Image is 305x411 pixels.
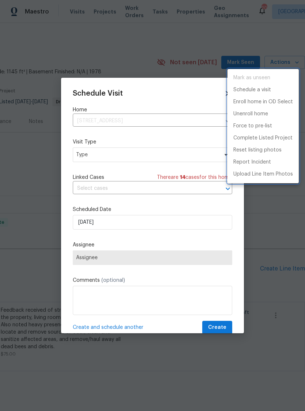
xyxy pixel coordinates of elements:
[233,158,271,166] p: Report Incident
[233,122,272,130] p: Force to pre-list
[233,86,271,94] p: Schedule a visit
[233,98,293,106] p: Enroll home in OD Select
[233,110,268,118] p: Unenroll home
[233,146,282,154] p: Reset listing photos
[233,170,293,178] p: Upload Line Item Photos
[233,134,293,142] p: Complete Listed Project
